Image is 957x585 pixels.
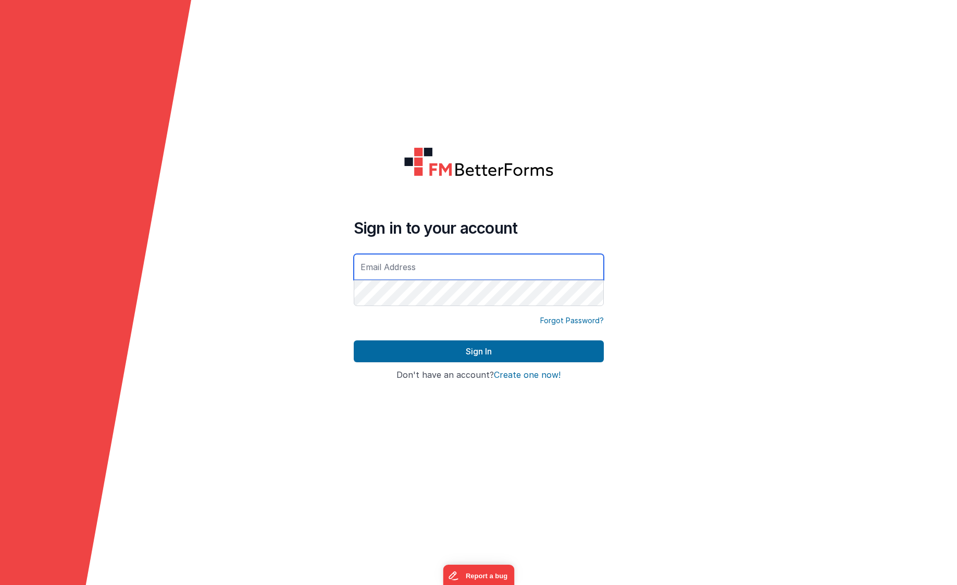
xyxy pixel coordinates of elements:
[354,254,604,280] input: Email Address
[540,315,604,326] a: Forgot Password?
[354,340,604,362] button: Sign In
[354,219,604,237] h4: Sign in to your account
[494,371,561,380] button: Create one now!
[354,371,604,380] h4: Don't have an account?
